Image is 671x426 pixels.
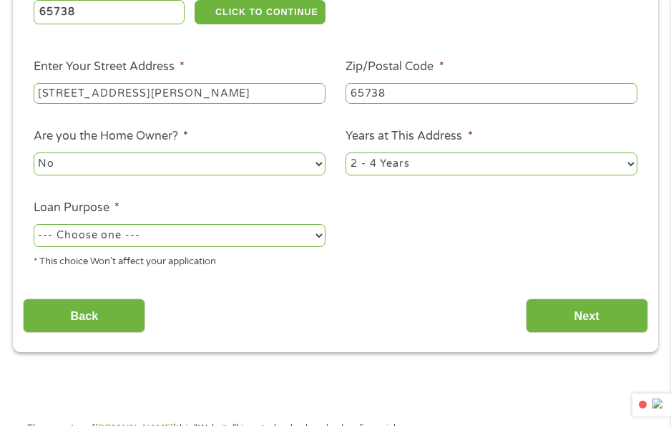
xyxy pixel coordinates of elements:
[34,129,188,144] label: Are you the Home Owner?
[34,59,185,74] label: Enter Your Street Address
[23,299,145,334] input: Back
[346,129,472,144] label: Years at This Address
[34,83,325,105] input: 1 Main Street
[34,250,325,269] div: * This choice Won’t affect your application
[346,59,444,74] label: Zip/Postal Code
[34,200,119,216] label: Loan Purpose
[526,299,648,334] input: Next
